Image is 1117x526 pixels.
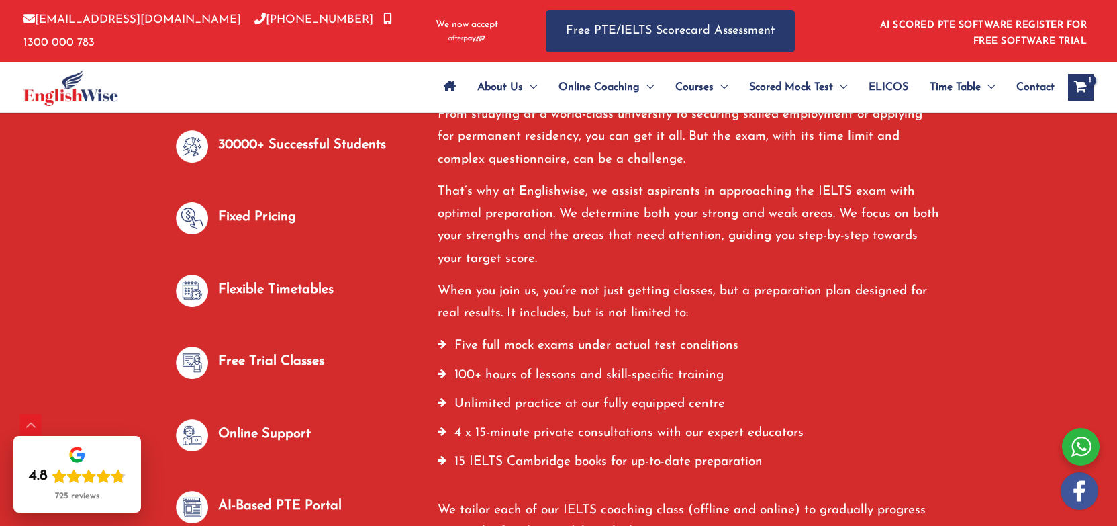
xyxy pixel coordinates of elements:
li: 15 IELTS Cambridge books for up-to-date preparation [438,451,941,480]
p: For many, a strong IELTS score is the key to unlocking life-changing opportunities. From studying... [438,81,941,171]
img: null [176,202,208,234]
span: Time Table [930,64,981,111]
img: white-facebook.png [1061,472,1098,510]
p: Fixed Pricing [218,206,296,228]
a: [EMAIL_ADDRESS][DOMAIN_NAME] [23,14,241,26]
img: null [176,275,208,307]
span: Contact [1016,64,1055,111]
p: AI-Based PTE Portal [218,495,342,517]
span: Menu Toggle [714,64,728,111]
span: Menu Toggle [833,64,847,111]
nav: Site Navigation: Main Menu [433,64,1055,111]
aside: Header Widget 1 [872,9,1094,53]
p: 30000+ Successful Students [218,134,386,157]
span: We now accept [436,18,498,32]
li: 100+ hours of lessons and skill-specific training [438,364,941,393]
span: Menu Toggle [981,64,995,111]
li: 4 x 15-minute private consultations with our expert educators [438,422,941,451]
img: Afterpay-Logo [448,35,485,42]
p: That’s why at Englishwise, we assist aspirants in approaching the IELTS exam with optimal prepara... [438,181,941,270]
img: null [176,130,208,163]
p: When you join us, you’re not just getting classes, but a preparation plan designed for real resul... [438,280,941,325]
div: Rating: 4.8 out of 5 [29,467,126,486]
img: null [176,419,208,451]
span: Courses [675,64,714,111]
p: Free Trial Classes [218,351,324,373]
a: CoursesMenu Toggle [665,64,738,111]
a: [PHONE_NUMBER] [254,14,373,26]
span: ELICOS [869,64,908,111]
div: 725 reviews [55,491,99,502]
span: Menu Toggle [523,64,537,111]
p: Flexible Timetables [218,279,334,301]
a: ELICOS [858,64,919,111]
a: Scored Mock TestMenu Toggle [738,64,858,111]
div: 4.8 [29,467,48,486]
span: Online Coaching [558,64,640,111]
a: 1300 000 783 [23,14,392,48]
a: Time TableMenu Toggle [919,64,1006,111]
a: About UsMenu Toggle [467,64,548,111]
a: Contact [1006,64,1055,111]
img: null [176,347,208,379]
span: About Us [477,64,523,111]
a: Online CoachingMenu Toggle [548,64,665,111]
span: Scored Mock Test [749,64,833,111]
p: Online Support [218,423,311,445]
a: View Shopping Cart, 1 items [1068,74,1094,101]
span: Menu Toggle [640,64,654,111]
li: Five full mock exams under actual test conditions [438,335,941,363]
a: AI SCORED PTE SOFTWARE REGISTER FOR FREE SOFTWARE TRIAL [880,20,1087,46]
a: Free PTE/IELTS Scorecard Assessment [546,10,795,52]
li: Unlimited practice at our fully equipped centre [438,393,941,422]
img: null [176,491,208,523]
img: cropped-ew-logo [23,69,118,106]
